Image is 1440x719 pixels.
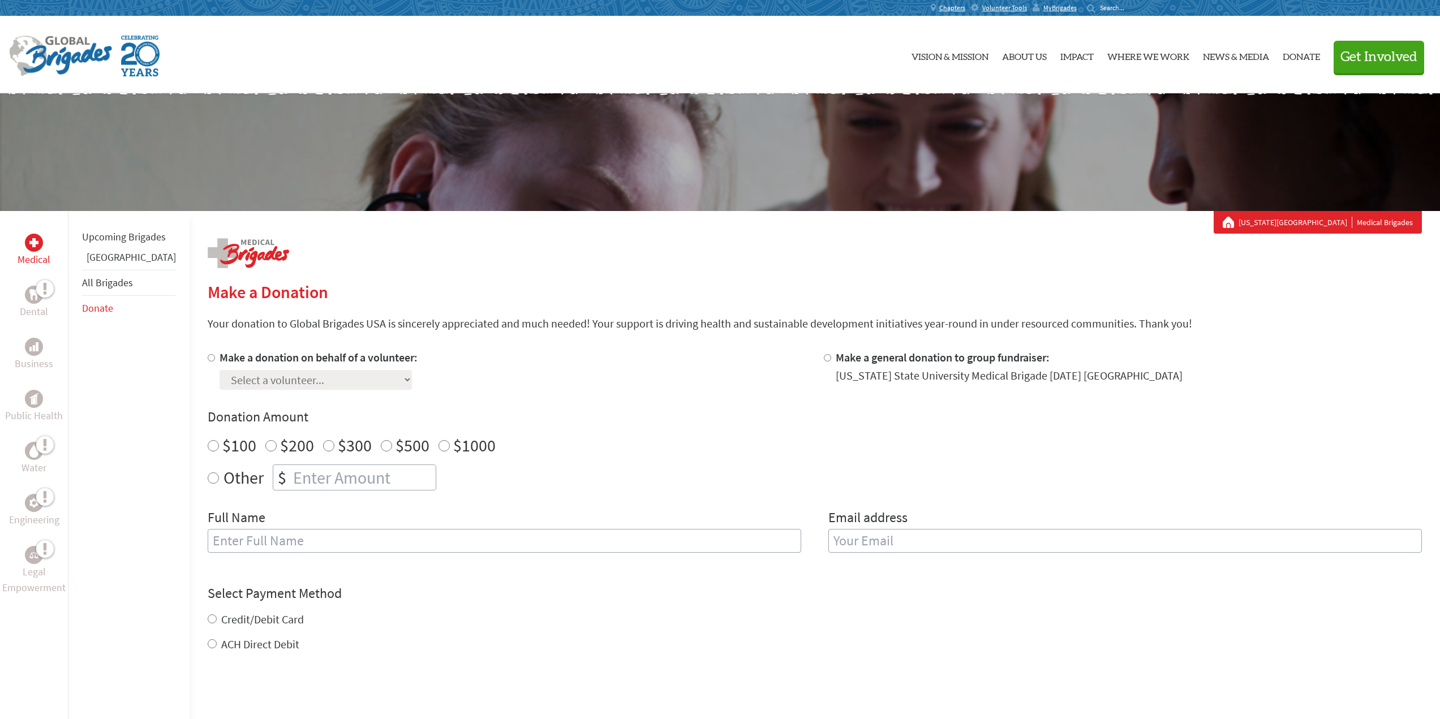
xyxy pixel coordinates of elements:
[29,393,38,404] img: Public Health
[82,302,113,315] a: Donate
[25,338,43,356] div: Business
[82,270,176,296] li: All Brigades
[5,408,63,424] p: Public Health
[220,350,418,364] label: Make a donation on behalf of a volunteer:
[25,286,43,304] div: Dental
[1203,25,1269,84] a: News & Media
[1239,217,1352,228] a: [US_STATE][GEOGRAPHIC_DATA]
[208,282,1422,302] h2: Make a Donation
[25,546,43,564] div: Legal Empowerment
[828,529,1422,553] input: Your Email
[1107,25,1189,84] a: Where We Work
[29,342,38,351] img: Business
[1283,25,1320,84] a: Donate
[836,350,1050,364] label: Make a general donation to group fundraiser:
[25,494,43,512] div: Engineering
[1334,41,1424,73] button: Get Involved
[939,3,965,12] span: Chapters
[82,296,176,321] li: Donate
[9,36,112,76] img: Global Brigades Logo
[1100,3,1132,12] input: Search...
[1340,50,1417,64] span: Get Involved
[1060,25,1094,84] a: Impact
[18,234,50,268] a: MedicalMedical
[18,252,50,268] p: Medical
[29,552,38,558] img: Legal Empowerment
[9,512,59,528] p: Engineering
[22,442,46,476] a: WaterWater
[836,368,1183,384] div: [US_STATE] State University Medical Brigade [DATE] [GEOGRAPHIC_DATA]
[222,434,256,456] label: $100
[25,442,43,460] div: Water
[1002,25,1047,84] a: About Us
[208,675,380,719] iframe: reCAPTCHA
[1223,217,1413,228] div: Medical Brigades
[912,25,988,84] a: Vision & Mission
[20,304,48,320] p: Dental
[22,460,46,476] p: Water
[223,464,264,490] label: Other
[82,276,133,289] a: All Brigades
[280,434,314,456] label: $200
[208,238,289,268] img: logo-medical.png
[338,434,372,456] label: $300
[5,390,63,424] a: Public HealthPublic Health
[29,238,38,247] img: Medical
[29,444,38,457] img: Water
[29,289,38,300] img: Dental
[9,494,59,528] a: EngineeringEngineering
[82,225,176,249] li: Upcoming Brigades
[2,564,66,596] p: Legal Empowerment
[87,251,176,264] a: [GEOGRAPHIC_DATA]
[82,230,166,243] a: Upcoming Brigades
[29,498,38,507] img: Engineering
[25,234,43,252] div: Medical
[15,356,53,372] p: Business
[221,612,304,626] label: Credit/Debit Card
[208,584,1422,602] h4: Select Payment Method
[221,637,299,651] label: ACH Direct Debit
[982,3,1027,12] span: Volunteer Tools
[828,509,908,529] label: Email address
[208,316,1422,331] p: Your donation to Global Brigades USA is sincerely appreciated and much needed! Your support is dr...
[208,509,265,529] label: Full Name
[25,390,43,408] div: Public Health
[2,546,66,596] a: Legal EmpowermentLegal Empowerment
[453,434,496,456] label: $1000
[15,338,53,372] a: BusinessBusiness
[273,465,291,490] div: $
[208,529,801,553] input: Enter Full Name
[82,249,176,270] li: Guatemala
[20,286,48,320] a: DentalDental
[1043,3,1077,12] span: MyBrigades
[121,36,160,76] img: Global Brigades Celebrating 20 Years
[208,408,1422,426] h4: Donation Amount
[396,434,429,456] label: $500
[291,465,436,490] input: Enter Amount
